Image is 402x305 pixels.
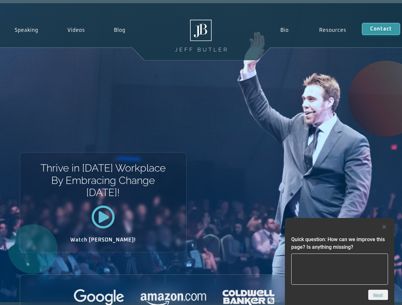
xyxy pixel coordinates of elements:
[370,26,392,31] span: Contact
[40,162,166,199] h1: Thrive in [DATE] Workplace By Embracing Change [DATE]!
[291,254,388,285] textarea: Quick question: How can we improve this page? Is anything missing?
[99,23,140,37] a: Blog
[304,23,362,37] a: Resources
[291,223,388,300] div: Quick question: How can we improve this page? Is anything missing?
[42,237,164,242] h2: Watch [PERSON_NAME]!
[291,236,388,251] h2: Quick question: How can we improve this page? Is anything missing?
[368,290,388,300] button: Next question
[380,223,388,231] button: Hide survey
[265,23,362,37] nav: Menu
[53,23,100,37] a: Videos
[362,23,400,35] a: Contact
[265,23,304,37] a: Bio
